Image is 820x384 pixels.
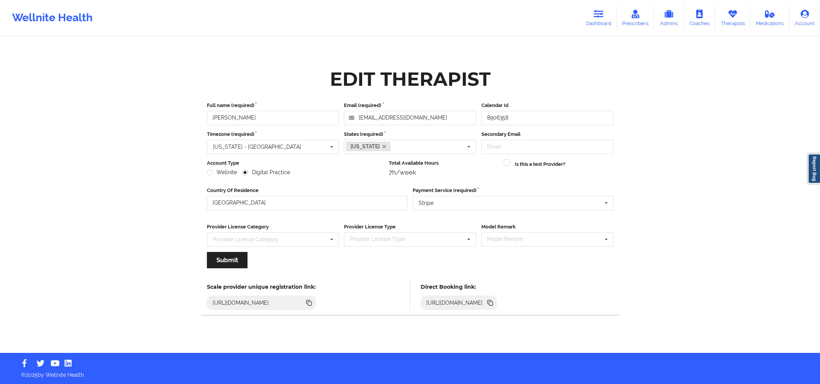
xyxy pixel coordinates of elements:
[389,168,498,176] div: 7h/week
[413,187,613,194] label: Payment Service (required)
[207,111,339,125] input: Full name
[242,169,290,176] label: Digital Practice
[207,131,339,138] label: Timezone (required)
[389,159,498,167] label: Total Available Hours
[654,5,684,30] a: Admins
[346,142,390,151] a: [US_STATE]
[751,5,790,30] a: Medications
[210,299,272,307] div: [URL][DOMAIN_NAME]
[207,283,316,290] h5: Scale provider unique registration link:
[330,67,490,91] div: Edit Therapist
[348,235,416,244] div: Provider License Type
[481,111,613,125] input: Calendar Id
[207,159,384,167] label: Account Type
[419,200,434,206] div: Stripe
[423,299,486,307] div: [URL][DOMAIN_NAME]
[213,144,301,150] div: [US_STATE] - [GEOGRAPHIC_DATA]
[481,131,613,138] label: Secondary Email
[684,5,715,30] a: Coaches
[789,5,820,30] a: Account
[344,223,476,231] label: Provider License Type
[344,111,476,125] input: Email address
[213,237,279,242] div: Provider License Category
[344,131,476,138] label: States (required)
[207,187,408,194] label: Country Of Residence
[515,161,565,168] label: Is this a test Provider?
[207,252,248,268] button: Submit
[207,223,339,231] label: Provider License Category
[344,102,476,109] label: Email (required)
[580,5,617,30] a: Dashboard
[421,283,497,290] h5: Direct Booking link:
[207,102,339,109] label: Full name (required)
[481,223,613,231] label: Model Remark
[16,366,804,379] p: © 2025 by Wellnite Health
[617,5,654,30] a: Prescribers
[485,235,534,244] div: Model Remark
[715,5,751,30] a: Therapists
[481,102,613,109] label: Calendar Id
[207,169,237,176] label: Wellnite
[808,154,820,184] a: Report Bug
[481,140,613,154] input: Email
